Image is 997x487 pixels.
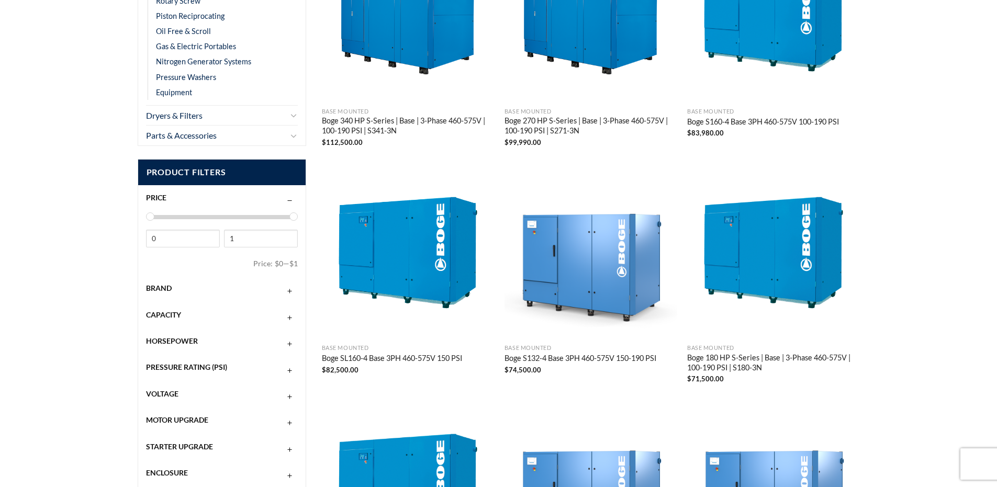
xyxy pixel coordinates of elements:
[146,336,198,345] span: Horsepower
[146,230,220,247] input: Min price
[687,129,724,137] bdi: 83,980.00
[283,259,289,268] span: —
[322,138,363,146] bdi: 112,500.00
[289,259,298,268] span: $1
[156,8,225,24] a: Piston Reciprocating
[687,108,860,115] p: Base Mounted
[687,375,724,383] bdi: 71,500.00
[146,106,287,126] a: Dryers & Filters
[146,415,208,424] span: Motor Upgrade
[156,24,211,39] a: Oil Free & Scroll
[146,363,227,371] span: Pressure Rating (PSI)
[289,129,298,142] button: Toggle
[224,230,298,247] input: Max price
[505,138,541,146] bdi: 99,990.00
[156,85,192,100] a: Equipment
[505,138,509,146] span: $
[687,117,839,129] a: Boge S160-4 Base 3PH 460-575V 100-190 PSI
[253,255,275,273] span: Price:
[146,389,178,398] span: Voltage
[687,129,691,137] span: $
[505,345,677,352] p: Base Mounted
[146,442,213,451] span: Starter Upgrade
[146,193,166,202] span: Price
[687,375,691,383] span: $
[322,345,495,352] p: Base Mounted
[146,468,188,477] span: Enclosure
[322,166,495,339] img: Boge SL160-4 Base 3PH 460-575V 150 PSI
[322,366,326,374] span: $
[505,366,509,374] span: $
[146,284,172,292] span: Brand
[138,160,306,185] span: Product Filters
[275,259,283,268] span: $0
[146,126,287,145] a: Parts & Accessories
[505,366,541,374] bdi: 74,500.00
[505,116,677,137] a: Boge 270 HP S-Series | Base | 3-Phase 460-575V | 100-190 PSI | S271-3N
[505,354,656,365] a: Boge S132-4 Base 3PH 460-575V 150-190 PSI
[505,166,677,339] img: Boge S132-4 Base 3PH 460-575V 150-190 PSI
[322,138,326,146] span: $
[687,166,860,339] img: Boge 180 HP S-Series | Base | 3-Phase 460-575V | 100-190 PSI | S180-3N
[322,354,462,365] a: Boge SL160-4 Base 3PH 460-575V 150 PSI
[322,366,359,374] bdi: 82,500.00
[687,345,860,352] p: Base Mounted
[156,39,236,54] a: Gas & Electric Portables
[322,116,495,137] a: Boge 340 HP S-Series | Base | 3-Phase 460-575V | 100-190 PSI | S341-3N
[146,310,181,319] span: Capacity
[322,108,495,115] p: Base Mounted
[289,109,298,121] button: Toggle
[156,70,216,85] a: Pressure Washers
[156,54,251,69] a: Nitrogen Generator Systems
[505,108,677,115] p: Base Mounted
[687,353,860,374] a: Boge 180 HP S-Series | Base | 3-Phase 460-575V | 100-190 PSI | S180-3N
